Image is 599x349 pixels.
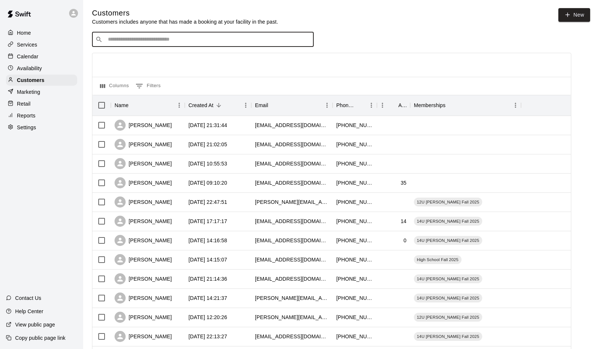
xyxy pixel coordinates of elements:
[414,313,482,322] div: 12U [PERSON_NAME] Fall 2025
[414,218,482,224] span: 14U [PERSON_NAME] Fall 2025
[336,275,373,283] div: +18179640605
[92,18,278,25] p: Customers includes anyone that has made a booking at your facility in the past.
[115,120,172,131] div: [PERSON_NAME]
[115,312,172,323] div: [PERSON_NAME]
[255,256,329,263] div: pwall9@yahoo.com
[174,100,185,111] button: Menu
[17,124,36,131] p: Settings
[414,257,462,263] span: High School Fall 2025
[188,141,227,148] div: 2025-09-08 21:02:05
[377,95,410,116] div: Age
[336,198,373,206] div: +18178086293
[115,196,172,208] div: [PERSON_NAME]
[255,333,329,340] div: jerm8842002@yahoo.com
[366,100,377,111] button: Menu
[115,254,172,265] div: [PERSON_NAME]
[414,333,482,339] span: 14U [PERSON_NAME] Fall 2025
[255,275,329,283] div: texan009@hotmail.com
[6,75,77,86] a: Customers
[321,100,333,111] button: Menu
[188,294,227,302] div: 2025-08-27 14:21:37
[188,275,227,283] div: 2025-08-27 21:14:36
[92,8,278,18] h5: Customers
[188,218,227,225] div: 2025-08-28 17:17:17
[15,334,65,342] p: Copy public page link
[336,256,373,263] div: +18175590612
[255,314,329,321] div: araceli.delarosa@yahoo.com
[414,236,482,245] div: 14U [PERSON_NAME] Fall 2025
[6,110,77,121] a: Reports
[17,88,40,96] p: Marketing
[401,179,406,187] div: 35
[414,255,462,264] div: High School Fall 2025
[336,218,373,225] div: +19728213528
[336,122,373,129] div: +18173040522
[414,314,482,320] span: 12U [PERSON_NAME] Fall 2025
[336,141,373,148] div: +18177265499
[558,8,590,22] a: New
[255,95,268,116] div: Email
[414,294,482,302] div: 14U [PERSON_NAME] Fall 2025
[398,95,406,116] div: Age
[6,122,77,133] a: Settings
[377,100,388,111] button: Menu
[446,100,456,110] button: Sort
[388,100,398,110] button: Sort
[129,100,139,110] button: Sort
[6,51,77,62] a: Calendar
[17,112,35,119] p: Reports
[17,76,44,84] p: Customers
[255,122,329,129] div: markbkidd@yahoo.com
[134,80,163,92] button: Show filters
[336,333,373,340] div: +14696608182
[15,294,41,302] p: Contact Us
[17,53,38,60] p: Calendar
[188,122,227,129] div: 2025-09-08 21:31:44
[336,314,373,321] div: +18179159863
[115,139,172,150] div: [PERSON_NAME]
[115,95,129,116] div: Name
[17,41,37,48] p: Services
[6,63,77,74] a: Availability
[255,237,329,244] div: marcus.mendez85@gmail.com
[188,198,227,206] div: 2025-08-28 22:47:51
[255,218,329,225] div: gomezethan0511@gmail.com
[404,237,406,244] div: 0
[6,39,77,50] div: Services
[6,27,77,38] a: Home
[355,100,366,110] button: Sort
[17,100,31,107] p: Retail
[255,198,329,206] div: chaney.baganz@gmail.com
[17,29,31,37] p: Home
[414,199,482,205] span: 12U [PERSON_NAME] Fall 2025
[115,292,172,304] div: [PERSON_NAME]
[336,237,373,244] div: +18174438557
[6,86,77,97] a: Marketing
[336,294,373,302] div: +18178073979
[188,179,227,187] div: 2025-09-02 09:10:20
[6,98,77,109] a: Retail
[188,256,227,263] div: 2025-08-28 14:15:07
[188,237,227,244] div: 2025-08-28 14:16:58
[255,141,329,148] div: lstowe121@hotmail.com
[414,276,482,282] span: 14U [PERSON_NAME] Fall 2025
[188,160,227,167] div: 2025-09-04 10:55:53
[414,274,482,283] div: 14U [PERSON_NAME] Fall 2025
[115,216,172,227] div: [PERSON_NAME]
[17,65,42,72] p: Availability
[414,295,482,301] span: 14U [PERSON_NAME] Fall 2025
[410,95,521,116] div: Memberships
[115,331,172,342] div: [PERSON_NAME]
[214,100,224,110] button: Sort
[414,198,482,206] div: 12U [PERSON_NAME] Fall 2025
[115,273,172,284] div: [PERSON_NAME]
[188,95,214,116] div: Created At
[414,237,482,243] span: 14U [PERSON_NAME] Fall 2025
